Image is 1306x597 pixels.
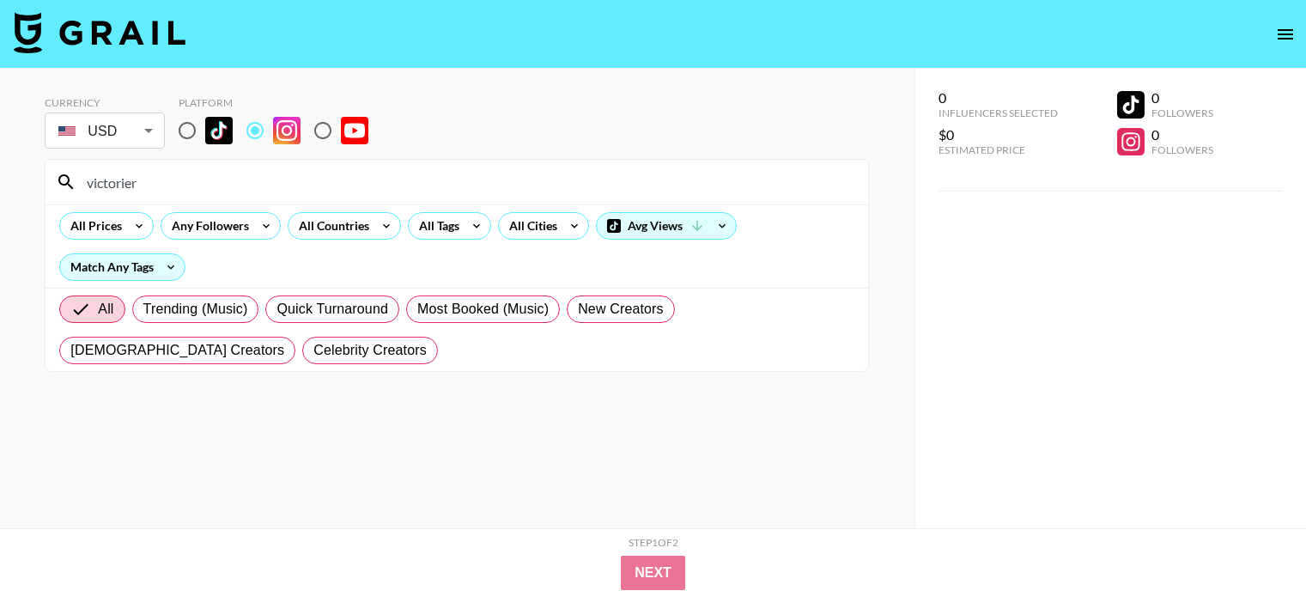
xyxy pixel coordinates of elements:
[143,299,248,320] span: Trending (Music)
[60,254,185,280] div: Match Any Tags
[1151,126,1213,143] div: 0
[938,89,1058,107] div: 0
[597,213,736,239] div: Avg Views
[98,299,113,320] span: All
[629,536,678,549] div: Step 1 of 2
[938,126,1058,143] div: $0
[621,556,685,590] button: Next
[14,12,185,53] img: Grail Talent
[48,116,161,146] div: USD
[1151,89,1213,107] div: 0
[938,143,1058,156] div: Estimated Price
[276,299,388,320] span: Quick Turnaround
[70,340,284,361] span: [DEMOGRAPHIC_DATA] Creators
[313,340,427,361] span: Celebrity Creators
[179,96,382,109] div: Platform
[1151,107,1213,119] div: Followers
[1220,511,1285,576] iframe: Drift Widget Chat Controller
[60,213,125,239] div: All Prices
[409,213,463,239] div: All Tags
[578,299,664,320] span: New Creators
[938,107,1058,119] div: Influencers Selected
[45,96,165,109] div: Currency
[1151,143,1213,156] div: Followers
[499,213,561,239] div: All Cities
[161,213,252,239] div: Any Followers
[273,117,301,144] img: Instagram
[417,299,549,320] span: Most Booked (Music)
[1268,17,1303,52] button: open drawer
[289,213,373,239] div: All Countries
[205,117,233,144] img: TikTok
[341,117,368,144] img: YouTube
[76,168,858,196] input: Search by User Name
